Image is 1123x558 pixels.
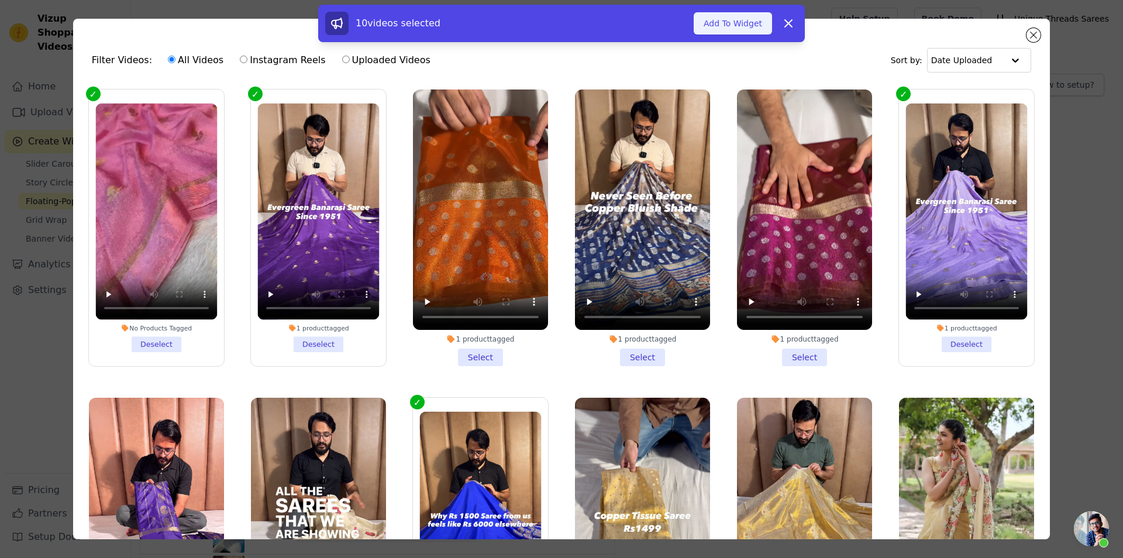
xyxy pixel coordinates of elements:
div: 1 product tagged [906,324,1028,332]
label: Instagram Reels [239,53,326,68]
div: 1 product tagged [413,335,548,344]
label: All Videos [167,53,224,68]
div: Sort by: [891,48,1032,73]
div: Filter Videos: [92,47,437,74]
label: Uploaded Videos [342,53,431,68]
span: 10 videos selected [356,18,440,29]
div: Open chat [1074,511,1109,546]
div: 1 product tagged [257,324,379,332]
button: Add To Widget [694,12,772,35]
div: 1 product tagged [575,335,710,344]
div: 1 product tagged [737,335,872,344]
div: No Products Tagged [95,324,217,332]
